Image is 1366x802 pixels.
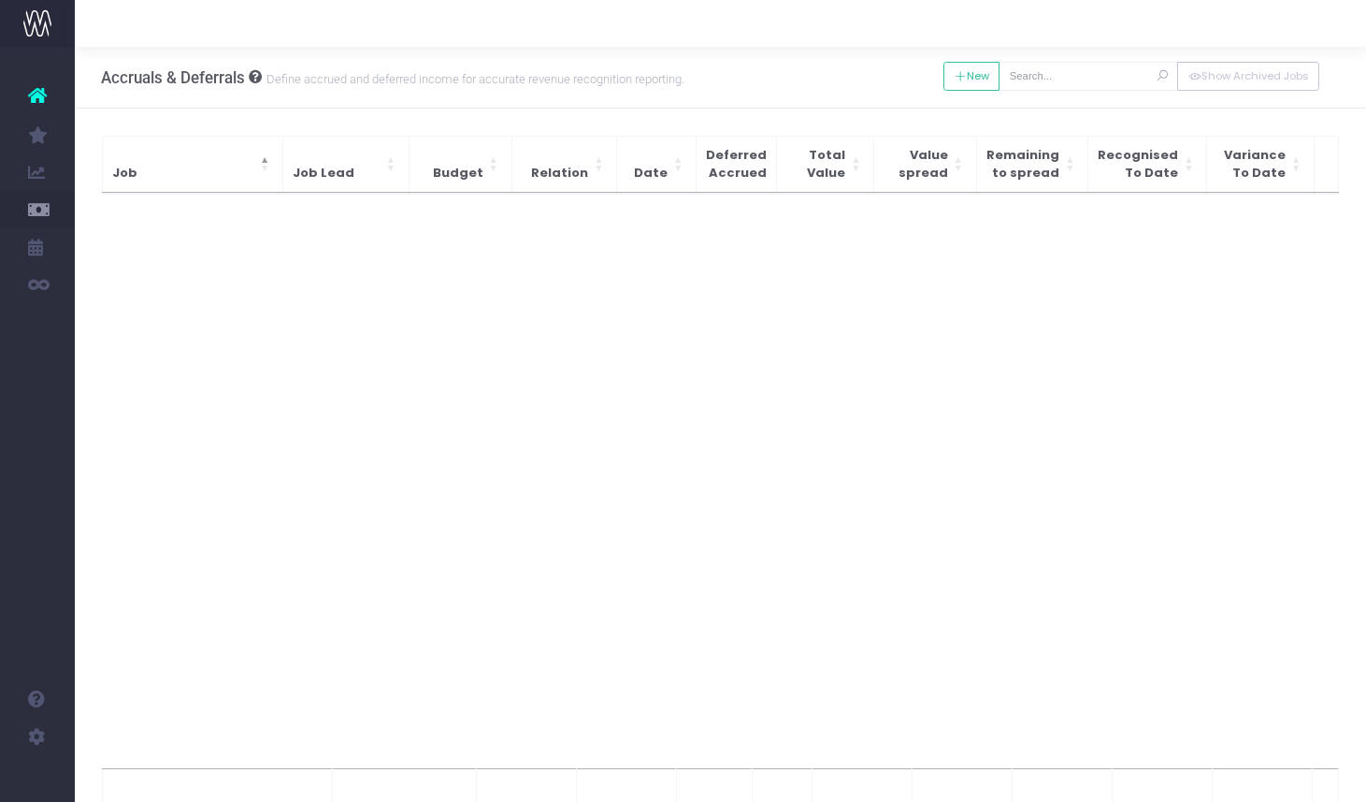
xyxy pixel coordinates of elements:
span: Job Lead [293,164,354,182]
th: Value<br />spread: Activate to sort [874,136,976,192]
th: Variance<br />To Date: Activate to sort [1207,193,1315,194]
span: RecognisedTo Date [1098,146,1178,182]
img: images/default_profile_image.png [23,765,51,793]
th: Job Lead: Activate to sort [282,193,409,194]
span: Date [634,164,668,182]
small: Define accrued and deferred income for accurate revenue recognition reporting. [262,68,684,87]
th: Total Value: Activate to sort [776,193,873,194]
button: New [943,62,1000,91]
th: Relation: Activate to sort [511,136,617,192]
span: Deferred Accrued [706,146,767,182]
th: Job: Activate to invert sorting [102,193,282,194]
th: Deferred<br /> Accrued [696,136,776,192]
th: Value<br />spread: Activate to sort [874,193,976,194]
span: Budget [433,164,483,182]
span: Remainingto spread [986,146,1059,182]
th: Job Lead: Activate to sort [282,136,409,192]
th: Variance<br />To Date: Activate to sort [1207,136,1315,192]
th: Budget: Activate to sort [409,193,511,194]
h3: Accruals & Deferrals [101,68,684,87]
span: Relation [531,164,588,182]
button: Show Archived Jobs [1177,62,1319,91]
span: Job [112,164,137,182]
span: VarianceTo Date [1224,146,1286,182]
input: Search... [999,62,1178,91]
th: Job: Activate to invert sorting [102,136,282,192]
th: Budget: Activate to sort [409,136,511,192]
th: Remaining<br />to spread: Activate to sort [976,193,1088,194]
th: Recognised<br />To Date: Activate to sort [1088,193,1207,194]
th: Date: Activate to sort [617,193,697,194]
span: Total Value [786,146,845,182]
th: Date: Activate to sort [617,136,697,192]
th: Remaining<br />to spread: Activate to sort [976,136,1088,192]
th: Total Value: Activate to sort [776,136,873,192]
th: Relation: Activate to sort [511,193,617,194]
span: Valuespread [899,146,948,182]
th: Recognised<br />To Date: Activate to sort [1088,136,1207,192]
